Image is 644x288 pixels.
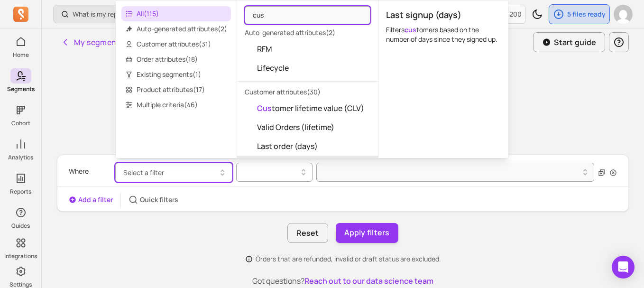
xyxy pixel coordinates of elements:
p: Cohort [11,120,30,127]
p: What is my repeat purchase rate over time? [73,9,184,19]
button: Reset [287,223,328,243]
button: Start guide [533,32,605,52]
p: Got questions? [57,275,629,287]
span: Valid Orders (lifetime) [257,121,334,133]
p: Integrations [4,252,37,260]
p: Guides [11,222,30,230]
button: My segments [57,33,128,52]
p: Filters tomers based on the number of days since they signed up. [386,25,501,44]
button: Guides [10,203,31,232]
button: Last signup (days) [237,156,378,175]
p: Auto-generated attributes ( 2 ) [237,26,378,39]
p: Start guide [554,37,596,48]
p: Reports [10,188,31,195]
span: tomer lifetime value (CLV) [257,102,364,114]
p: Where [69,163,89,180]
span: Existing segments ( 1 ) [121,67,231,82]
button: Valid Orders (lifetime) [237,118,378,137]
input: Search... [245,6,370,24]
span: Lifecycle [257,62,289,74]
div: Open Intercom Messenger [612,256,635,279]
p: Orders that are refunded, invalid or draft status are excluded. [256,254,441,264]
span: Last order (days) [257,140,318,152]
img: avatar [614,5,633,24]
span: All ( 115 ) [121,6,231,21]
button: RFM [237,39,378,58]
mark: cus [405,25,416,34]
button: Lifecycle [237,58,378,77]
span: Auto-generated attributes ( 2 ) [121,21,231,37]
mark: Cus [257,103,272,113]
button: Customer lifetime value (CLV) [237,99,378,118]
p: Home [13,51,29,59]
button: 5 files ready [549,4,610,24]
span: Multiple criteria ( 46 ) [121,97,231,112]
p: Last signup (days) [386,8,501,21]
span: Customer attributes ( 31 ) [121,37,231,52]
button: Toggle dark mode [528,5,547,24]
p: 5 files ready [567,9,606,19]
p: Analytics [8,154,33,161]
button: Select a filter [115,163,232,182]
p: Quick filters [140,195,178,204]
span: Select a filter [123,168,164,177]
span: Product attributes ( 17 ) [121,82,231,97]
button: Add a filter [69,195,113,204]
span: Order attributes ( 18 ) [121,52,231,67]
button: Reach out to our data science team [304,275,433,287]
button: Quick filters [129,195,178,204]
p: Segments [7,85,35,93]
p: Customer attributes ( 30 ) [237,85,378,99]
button: Apply filters [336,223,398,243]
span: RFM [257,43,272,55]
button: Last order (days) [237,137,378,156]
button: What is my repeat purchase rate over time?Ctrl+K [53,5,219,23]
